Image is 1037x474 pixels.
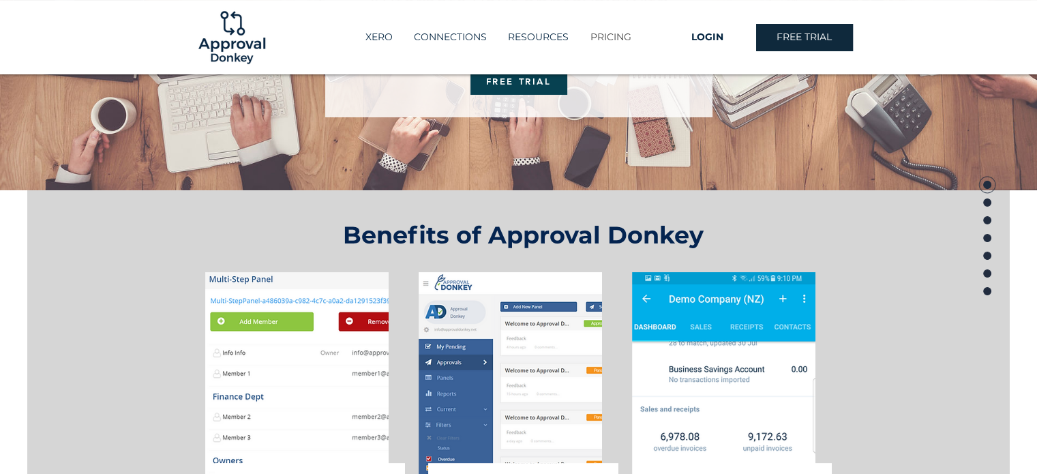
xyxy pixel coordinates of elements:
[497,26,579,48] div: RESOURCES
[402,26,497,48] a: CONNECTIONS
[195,1,269,74] img: Logo-01.png
[659,24,756,51] a: LOGIN
[579,26,642,48] a: PRICING
[777,31,832,44] span: FREE TRIAL
[756,24,853,51] a: FREE TRIAL
[978,176,997,299] nav: Page
[501,26,575,48] p: RESOURCES
[355,26,402,48] a: XERO
[337,26,659,48] nav: Site
[470,68,567,95] a: FREE TRIAL
[343,220,704,250] span: Benefits of Approval Donkey
[407,26,494,48] p: CONNECTIONS
[691,31,723,44] span: LOGIN
[359,26,400,48] p: XERO
[486,76,552,87] span: FREE TRIAL
[584,26,638,48] p: PRICING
